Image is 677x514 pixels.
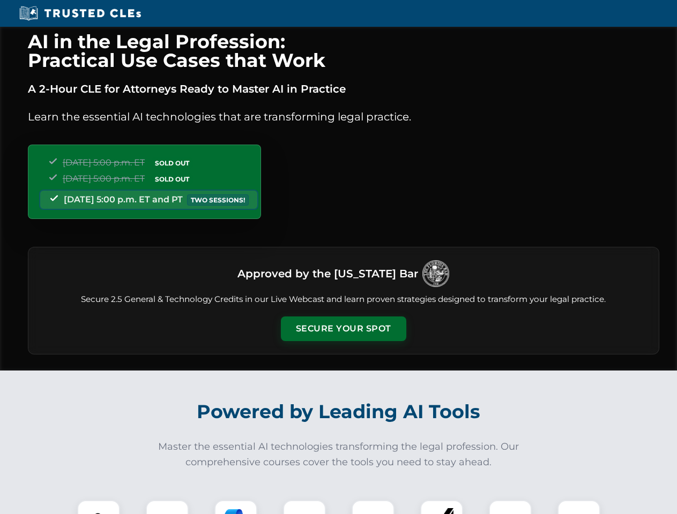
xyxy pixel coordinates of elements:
span: SOLD OUT [151,157,193,169]
h3: Approved by the [US_STATE] Bar [237,264,418,283]
button: Secure Your Spot [281,316,406,341]
p: A 2-Hour CLE for Attorneys Ready to Master AI in Practice [28,80,659,97]
span: SOLD OUT [151,173,193,185]
img: Trusted CLEs [16,5,144,21]
p: Master the essential AI technologies transforming the legal profession. Our comprehensive courses... [151,439,526,470]
img: Logo [422,260,449,287]
h1: AI in the Legal Profession: Practical Use Cases that Work [28,32,659,70]
span: [DATE] 5:00 p.m. ET [63,157,145,168]
h2: Powered by Leading AI Tools [42,393,636,430]
p: Learn the essential AI technologies that are transforming legal practice. [28,108,659,125]
p: Secure 2.5 General & Technology Credits in our Live Webcast and learn proven strategies designed ... [41,293,646,306]
span: [DATE] 5:00 p.m. ET [63,173,145,184]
